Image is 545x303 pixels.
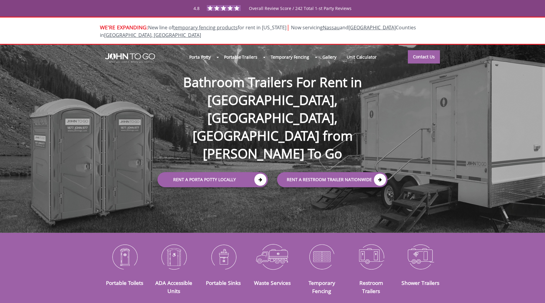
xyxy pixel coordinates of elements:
[173,24,238,31] a: temporary fencing products
[342,50,382,64] a: Unit Calculator
[254,279,291,286] a: Waste Services
[408,50,440,64] a: Contact Us
[317,50,342,64] a: Gallery
[266,50,314,64] a: Temporary Fencing
[100,24,416,38] span: New line of for rent in [US_STATE]
[521,279,545,303] button: Live Chat
[154,241,194,272] img: ADA-Accessible-Units-icon_N.png
[206,279,241,286] a: Portable Sinks
[193,5,200,11] span: 4.8
[106,279,143,286] a: Portable Toilets
[100,24,416,38] span: Now servicing and Counties in
[104,241,145,272] img: Portable-Toilets-icon_N.png
[401,279,439,286] a: Shower Trailers
[277,172,388,187] a: rent a RESTROOM TRAILER Nationwide
[203,241,243,272] img: Portable-Sinks-icon_N.png
[100,24,148,31] span: WE'RE EXPANDING:
[184,50,216,64] a: Porta Potty
[302,241,342,272] img: Temporary-Fencing-cion_N.png
[249,5,352,23] span: Overall Review Score / 242 Total 1-st Party Reviews
[105,53,155,63] img: JOHN to go
[348,24,396,31] a: [GEOGRAPHIC_DATA]
[219,50,262,64] a: Portable Trailers
[400,241,441,272] img: Shower-Trailers-icon_N.png
[253,241,293,272] img: Waste-Services-icon_N.png
[155,279,192,294] a: ADA Accessible Units
[323,24,340,31] a: Nassau
[359,279,383,294] a: Restroom Trailers
[151,54,394,163] h1: Bathroom Trailers For Rent in [GEOGRAPHIC_DATA], [GEOGRAPHIC_DATA], [GEOGRAPHIC_DATA] from [PERSO...
[351,241,391,272] img: Restroom-Trailers-icon_N.png
[104,32,201,38] a: [GEOGRAPHIC_DATA], [GEOGRAPHIC_DATA]
[286,23,290,31] span: |
[157,172,268,187] a: Rent a Porta Potty Locally
[309,279,335,294] a: Temporary Fencing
